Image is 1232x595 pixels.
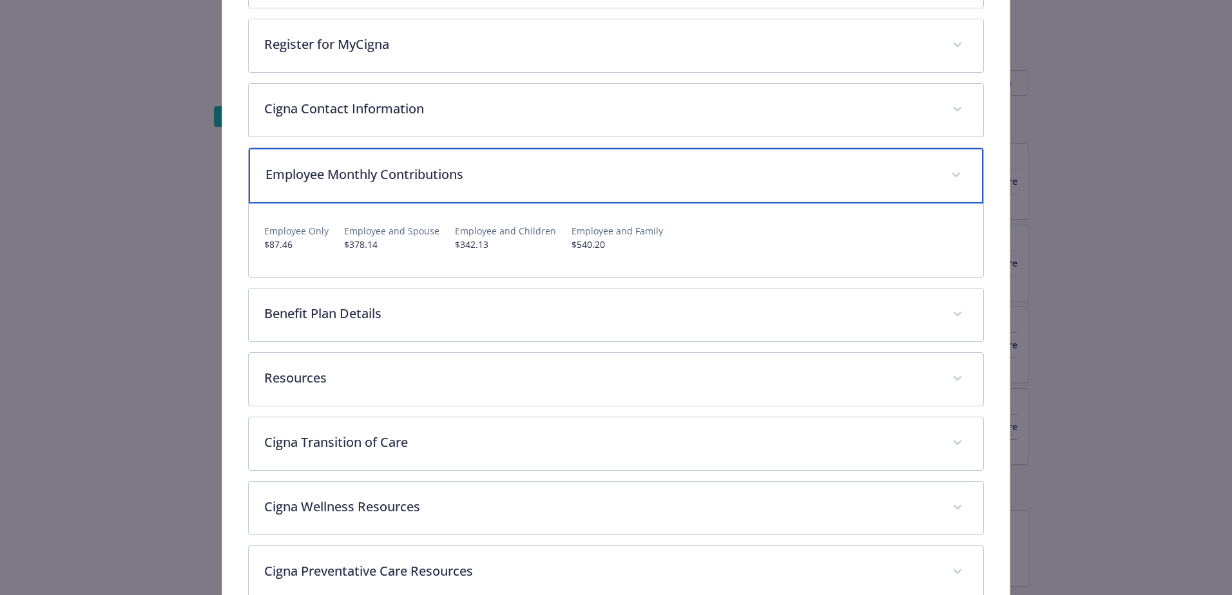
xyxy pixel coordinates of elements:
div: Benefit Plan Details [249,288,983,341]
p: Cigna Preventative Care Resources [264,562,937,581]
p: Employee and Spouse [344,224,439,238]
div: Employee Monthly Contributions [249,203,983,277]
p: Benefit Plan Details [264,304,937,323]
div: Employee Monthly Contributions [249,148,983,203]
p: Cigna Contact Information [264,99,937,118]
p: Cigna Transition of Care [264,433,937,452]
p: Register for MyCigna [264,35,937,54]
p: Employee and Children [455,224,556,238]
p: $342.13 [455,238,556,251]
div: Cigna Contact Information [249,84,983,137]
div: Cigna Transition of Care [249,417,983,470]
div: Register for MyCigna [249,19,983,72]
p: Employee and Family [572,224,663,238]
div: Cigna Wellness Resources [249,482,983,534]
p: $87.46 [264,238,329,251]
p: Cigna Wellness Resources [264,497,937,516]
p: Resources [264,368,937,388]
p: Employee Only [264,224,329,238]
p: Employee Monthly Contributions [265,165,936,184]
p: $540.20 [572,238,663,251]
p: $378.14 [344,238,439,251]
div: Resources [249,353,983,406]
